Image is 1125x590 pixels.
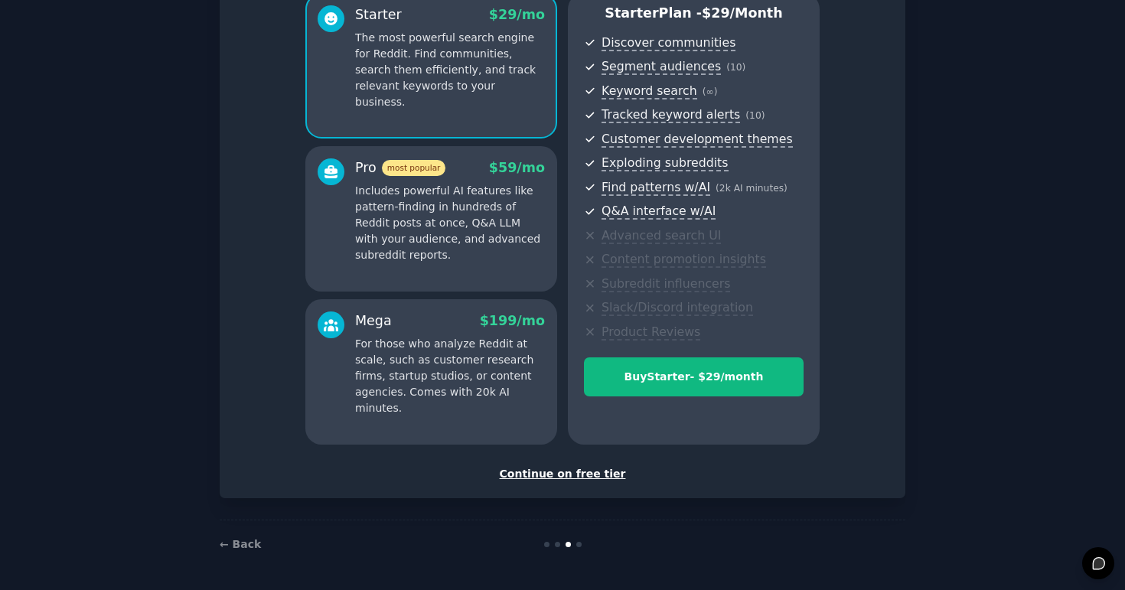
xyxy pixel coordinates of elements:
span: $ 29 /mo [489,7,545,22]
p: Includes powerful AI features like pattern-finding in hundreds of Reddit posts at once, Q&A LLM w... [355,183,545,263]
span: Exploding subreddits [602,155,728,171]
span: Slack/Discord integration [602,300,753,316]
span: ( 10 ) [745,110,765,121]
button: BuyStarter- $29/month [584,357,804,396]
span: most popular [382,160,446,176]
div: Buy Starter - $ 29 /month [585,369,803,385]
p: The most powerful search engine for Reddit. Find communities, search them efficiently, and track ... [355,30,545,110]
span: Q&A interface w/AI [602,204,716,220]
div: Pro [355,158,445,178]
span: Keyword search [602,83,697,99]
span: $ 199 /mo [480,313,545,328]
a: ← Back [220,538,261,550]
span: ( ∞ ) [703,86,718,97]
span: Subreddit influencers [602,276,730,292]
div: Continue on free tier [236,466,889,482]
span: ( 2k AI minutes ) [716,183,787,194]
span: Advanced search UI [602,228,721,244]
span: $ 29 /month [702,5,783,21]
div: Mega [355,311,392,331]
span: Product Reviews [602,324,700,341]
span: Content promotion insights [602,252,766,268]
span: Segment audiences [602,59,721,75]
p: For those who analyze Reddit at scale, such as customer research firms, startup studios, or conte... [355,336,545,416]
span: Discover communities [602,35,735,51]
span: Tracked keyword alerts [602,107,740,123]
span: ( 10 ) [726,62,745,73]
span: Customer development themes [602,132,793,148]
span: $ 59 /mo [489,160,545,175]
div: Starter [355,5,402,24]
span: Find patterns w/AI [602,180,710,196]
p: Starter Plan - [584,4,804,23]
